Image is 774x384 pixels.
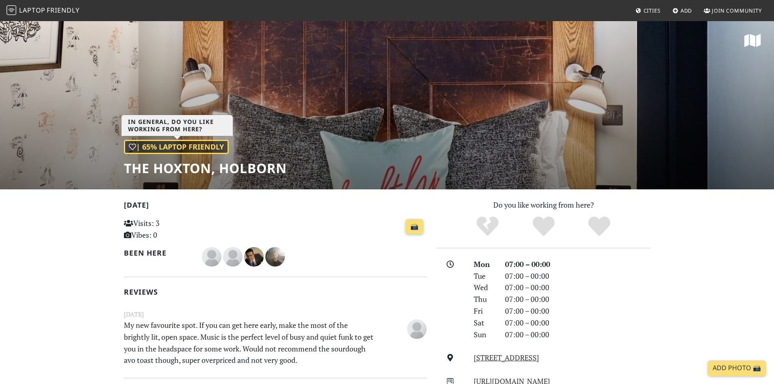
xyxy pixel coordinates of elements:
[124,249,193,257] h2: Been here
[700,3,765,18] a: Join Community
[632,3,664,18] a: Cities
[7,4,80,18] a: LaptopFriendly LaptopFriendly
[407,323,427,333] span: Jade Allegra
[124,140,229,154] div: | 65% Laptop Friendly
[124,161,287,176] h1: The Hoxton, Holborn
[124,201,427,213] h2: [DATE]
[474,353,539,362] a: [STREET_ADDRESS]
[265,251,285,261] span: Martynas Vizbaras
[244,247,264,267] img: 1511-nav.jpg
[712,7,762,14] span: Join Community
[469,293,500,305] div: Thu
[708,360,766,376] a: Add Photo 📸
[469,282,500,293] div: Wed
[437,199,650,211] p: Do you like working from here?
[500,317,655,329] div: 07:00 – 00:00
[265,247,285,267] img: 1170-martynas.jpg
[7,5,16,15] img: LaptopFriendly
[571,215,627,238] div: Definitely!
[669,3,696,18] a: Add
[500,258,655,270] div: 07:00 – 00:00
[469,329,500,341] div: Sun
[202,251,223,261] span: James Lowsley Williams
[644,7,661,14] span: Cities
[516,215,572,238] div: Yes
[460,215,516,238] div: No
[469,258,500,270] div: Mon
[469,270,500,282] div: Tue
[121,115,233,136] h3: In general, do you like working from here?
[500,282,655,293] div: 07:00 – 00:00
[119,309,432,319] small: [DATE]
[223,251,244,261] span: Jade Allegra
[469,317,500,329] div: Sat
[500,293,655,305] div: 07:00 – 00:00
[124,288,427,296] h2: Reviews
[500,270,655,282] div: 07:00 – 00:00
[405,219,423,234] a: 📸
[119,319,380,366] p: My new favourite spot. If you can get here early, make the most of the brightly lit, open space. ...
[124,217,219,241] p: Visits: 3 Vibes: 0
[500,305,655,317] div: 07:00 – 00:00
[244,251,265,261] span: Nav Cheema
[681,7,692,14] span: Add
[407,319,427,339] img: blank-535327c66bd565773addf3077783bbfce4b00ec00e9fd257753287c682c7fa38.png
[500,329,655,341] div: 07:00 – 00:00
[202,247,221,267] img: blank-535327c66bd565773addf3077783bbfce4b00ec00e9fd257753287c682c7fa38.png
[469,305,500,317] div: Fri
[47,6,79,15] span: Friendly
[19,6,46,15] span: Laptop
[223,247,243,267] img: blank-535327c66bd565773addf3077783bbfce4b00ec00e9fd257753287c682c7fa38.png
